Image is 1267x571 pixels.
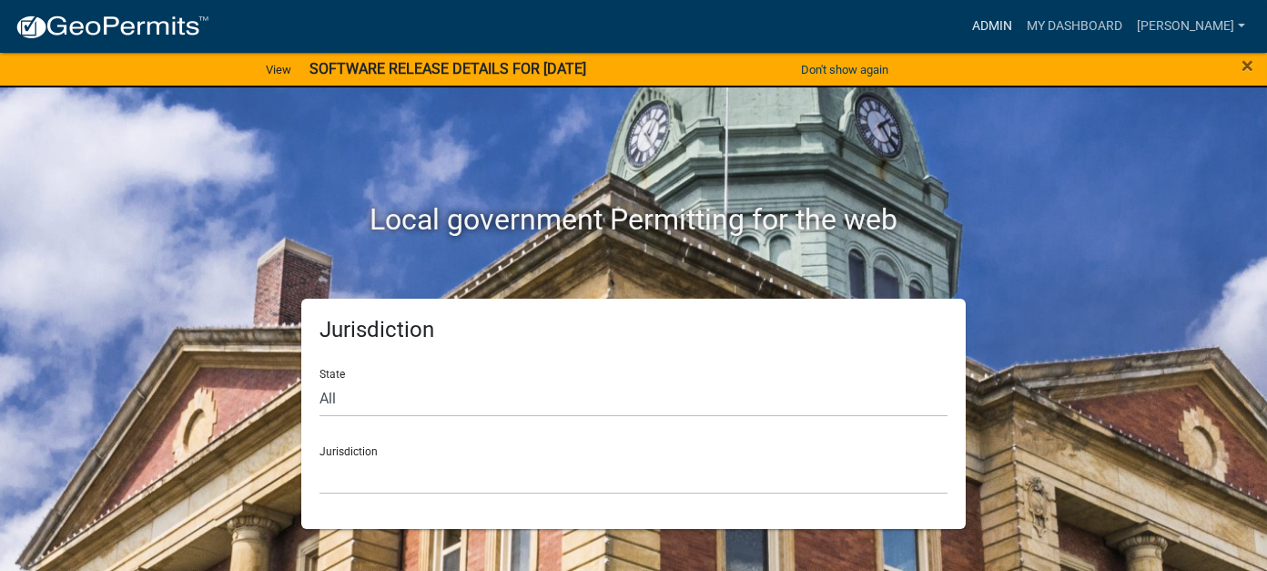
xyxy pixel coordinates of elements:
a: My Dashboard [1019,9,1130,44]
a: [PERSON_NAME] [1130,9,1252,44]
a: View [258,55,299,85]
a: Admin [965,9,1019,44]
span: × [1242,53,1253,78]
button: Don't show again [794,55,896,85]
strong: SOFTWARE RELEASE DETAILS FOR [DATE] [309,60,586,77]
h5: Jurisdiction [319,317,948,343]
h2: Local government Permitting for the web [128,202,1139,237]
button: Close [1242,55,1253,76]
